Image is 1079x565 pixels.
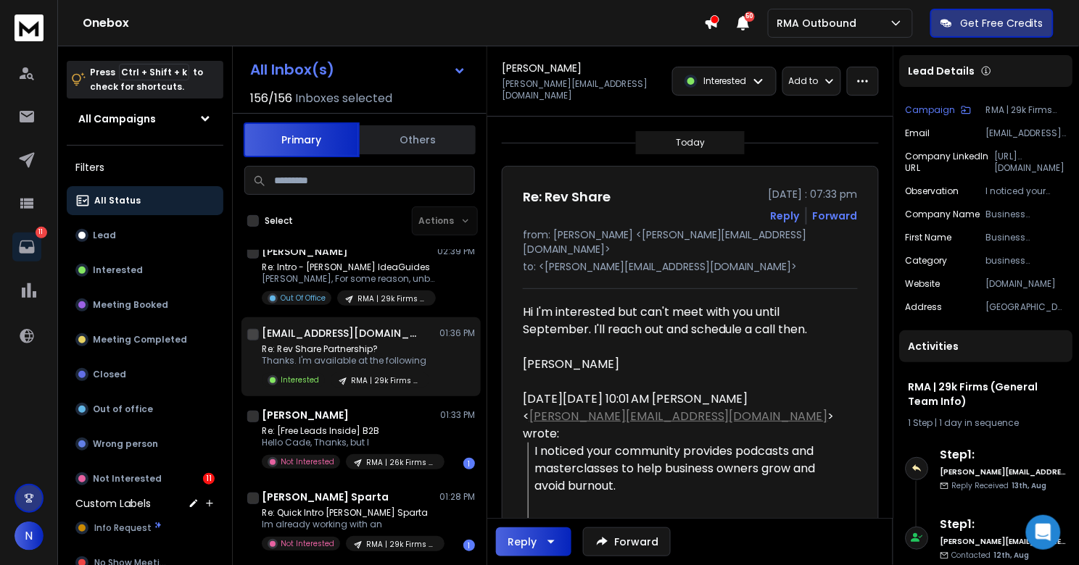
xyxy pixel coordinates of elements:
[906,151,996,174] p: Company LinkedIn URL
[15,14,44,41] img: logo
[952,480,1047,491] p: Reply Received
[906,255,948,267] p: category
[906,232,952,243] p: First Name
[523,259,858,274] p: to: <[PERSON_NAME][EMAIL_ADDRESS][DOMAIN_NAME]>
[67,104,223,133] button: All Campaigns
[93,403,153,415] p: Out of office
[986,104,1067,116] p: RMA | 29k Firms (General Team Info)
[906,278,940,290] p: Website
[67,186,223,215] button: All Status
[463,458,475,469] div: 1
[771,209,800,223] button: Reply
[940,536,1067,547] h6: [PERSON_NAME][EMAIL_ADDRESS][DOMAIN_NAME]
[67,325,223,354] button: Meeting Completed
[986,255,1067,267] p: business consulting and services
[262,408,349,422] h1: [PERSON_NAME]
[262,519,436,530] p: Im already working with an
[1012,480,1047,491] span: 13th, Aug
[909,417,933,429] span: 1 Step
[523,187,611,207] h1: Re: Rev Share
[986,127,1067,139] p: [EMAIL_ADDRESS][DOMAIN_NAME]
[463,540,475,551] div: 1
[67,221,223,250] button: Lead
[83,14,704,32] h1: Onebox
[502,78,663,101] p: [PERSON_NAME][EMAIL_ADDRESS][DOMAIN_NAME]
[262,326,421,340] h1: [EMAIL_ADDRESS][DOMAIN_NAME]
[93,230,116,241] p: Lead
[996,151,1068,174] p: [URL][DOMAIN_NAME]
[67,157,223,177] h3: Filters
[90,65,203,94] p: Press to check for shortcuts.
[366,539,436,550] p: RMA | 29k Firms (General Team Info)
[909,64,975,78] p: Lead Details
[67,514,223,543] button: Info Request
[986,301,1067,313] p: [GEOGRAPHIC_DATA], [GEOGRAPHIC_DATA]
[940,446,1067,464] h6: Step 1 :
[295,90,392,107] h3: Inboxes selected
[67,430,223,459] button: Wrong person
[440,409,475,421] p: 01:33 PM
[67,464,223,493] button: Not Interested11
[262,507,436,519] p: Re: Quick Intro [PERSON_NAME] Sparta
[93,438,158,450] p: Wrong person
[94,522,152,534] span: Info Request
[583,527,671,556] button: Forward
[930,9,1054,38] button: Get Free Credits
[906,104,956,116] p: Campaign
[523,356,846,373] div: [PERSON_NAME]
[94,195,141,206] p: All Status
[906,185,959,197] p: observation
[262,261,436,273] p: Re: Intro - [PERSON_NAME] IdeaGuides
[508,535,537,549] div: Reply
[75,496,151,511] h3: Custom Labels
[437,246,475,257] p: 02:39 PM
[986,185,1067,197] p: I noticed your community provides podcasts and masterclasses to help business owners grow and avo...
[439,491,475,503] p: 01:28 PM
[906,104,972,116] button: Campaign
[67,290,223,319] button: Meeting Booked
[262,244,348,259] h1: [PERSON_NAME]
[940,466,1067,477] h6: [PERSON_NAME][EMAIL_ADDRESS][DOMAIN_NAME]
[281,456,334,467] p: Not Interested
[777,16,863,30] p: RMA Outbound
[93,473,162,485] p: Not Interested
[262,425,436,437] p: Re: [Free Leads Inside] B2B
[523,390,846,443] div: [DATE][DATE] 10:01 AM [PERSON_NAME] < > wrote:
[250,90,292,107] span: 156 / 156
[986,232,1067,243] p: Business Breakthrough Network team
[351,375,421,386] p: RMA | 29k Firms (General Team Info)
[93,299,168,311] p: Meeting Booked
[262,273,436,285] p: [PERSON_NAME], For some reason, unbeknownst
[906,301,943,313] p: Address
[119,64,189,80] span: Ctrl + Shift + k
[262,343,429,355] p: Re: Rev Share Partnership?
[262,355,429,367] p: Thanks. I'm available at the following
[439,327,475,339] p: 01:36 PM
[357,293,427,304] p: RMA | 29k Firms (General Team Info)
[745,12,755,22] span: 50
[12,233,41,261] a: 11
[906,209,980,220] p: Company Name
[994,550,1030,561] span: 12th, Aug
[78,112,156,126] h1: All Campaigns
[909,417,1064,429] div: |
[496,527,571,556] button: Reply
[93,334,187,346] p: Meeting Completed
[676,137,705,148] p: Today
[909,380,1064,409] h1: RMA | 29k Firms (General Team Info)
[262,490,389,504] h1: [PERSON_NAME] Sparta
[789,75,819,87] p: Add to
[244,122,360,157] button: Primary
[502,61,582,75] h1: [PERSON_NAME]
[360,124,476,156] button: Others
[15,522,44,551] button: N
[67,360,223,389] button: Closed
[93,369,126,380] p: Closed
[769,187,858,201] p: [DATE] : 07:33 pm
[36,227,47,238] p: 11
[366,457,436,468] p: RMA | 26k Firms (Specific Owner Info)
[900,330,1073,362] div: Activities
